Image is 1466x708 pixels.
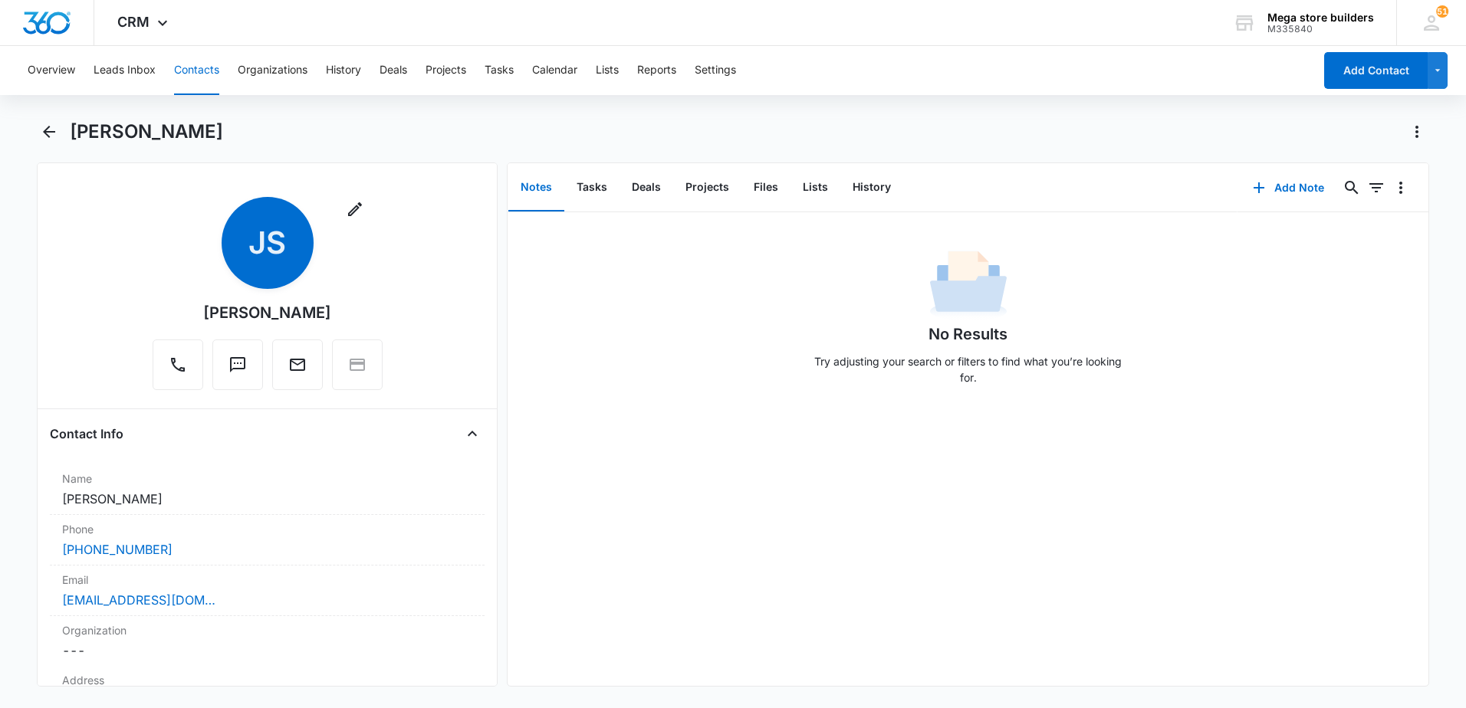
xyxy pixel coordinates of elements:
button: Tasks [485,46,514,95]
div: Email[EMAIL_ADDRESS][DOMAIN_NAME] [50,565,485,616]
button: History [840,164,903,211]
button: Call [153,339,203,390]
span: JS [222,197,314,289]
button: Lists [791,164,840,211]
a: Text [212,363,263,376]
div: Phone[PHONE_NUMBER] [50,515,485,565]
label: Address [62,672,472,688]
div: notifications count [1436,5,1448,18]
button: Tasks [564,164,620,211]
button: Email [272,339,323,390]
span: 51 [1436,5,1448,18]
button: Deals [380,46,407,95]
a: [EMAIL_ADDRESS][DOMAIN_NAME] [62,591,215,609]
span: CRM [117,14,150,30]
button: Calendar [532,46,577,95]
div: Organization--- [50,616,485,666]
button: Filters [1364,175,1389,200]
h4: Contact Info [50,424,123,443]
button: Overview [28,46,75,95]
div: account name [1267,11,1374,24]
label: Phone [62,521,472,537]
button: Organizations [238,46,307,95]
p: Try adjusting your search or filters to find what you’re looking for. [807,353,1129,385]
button: Search... [1339,175,1364,200]
button: Deals [620,164,673,211]
div: account id [1267,24,1374,34]
h1: [PERSON_NAME] [70,120,223,143]
h1: No Results [929,323,1007,346]
button: Reports [637,46,676,95]
label: Email [62,572,472,588]
button: Lists [596,46,619,95]
button: Add Note [1238,169,1339,206]
button: Projects [426,46,466,95]
button: Back [37,120,61,144]
button: Files [741,164,791,211]
button: Projects [673,164,741,211]
label: Organization [62,622,472,638]
button: Contacts [174,46,219,95]
button: Close [460,421,485,446]
a: Email [272,363,323,376]
dd: [PERSON_NAME] [62,490,472,508]
div: Name[PERSON_NAME] [50,464,485,515]
button: Notes [508,164,564,211]
button: Actions [1405,120,1429,144]
button: Leads Inbox [94,46,156,95]
div: [PERSON_NAME] [203,301,331,324]
img: No Data [930,246,1007,323]
button: Settings [695,46,736,95]
button: History [326,46,361,95]
button: Overflow Menu [1389,175,1413,200]
button: Text [212,339,263,390]
label: Name [62,470,472,487]
a: Call [153,363,203,376]
a: [PHONE_NUMBER] [62,540,173,559]
button: Add Contact [1324,52,1428,89]
dd: --- [62,641,472,660]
